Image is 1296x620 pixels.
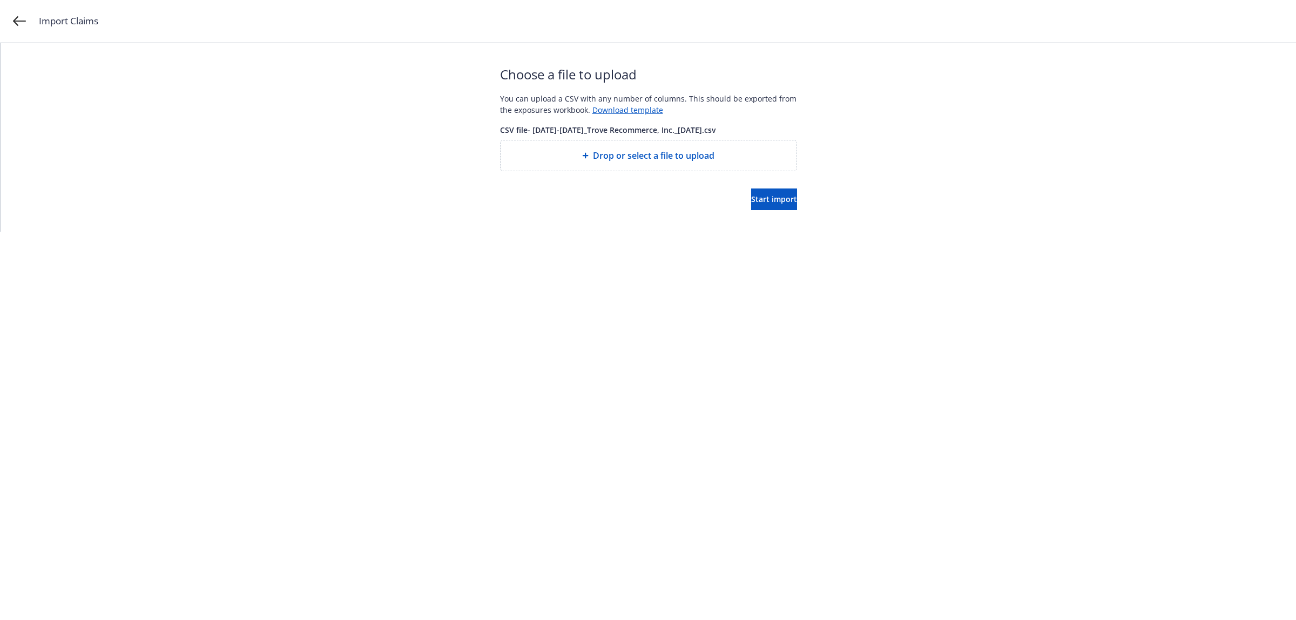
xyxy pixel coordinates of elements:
span: Choose a file to upload [500,65,797,84]
button: Start import [751,188,797,210]
div: Drop or select a file to upload [500,140,797,171]
span: CSV file - [DATE]-[DATE]_Trove Recommerce, Inc._[DATE].csv [500,124,797,136]
span: Drop or select a file to upload [593,149,714,162]
span: Import Claims [39,14,98,28]
span: Start import [751,194,797,204]
div: You can upload a CSV with any number of columns. This should be exported from the exposures workb... [500,93,797,116]
a: Download template [592,105,663,115]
